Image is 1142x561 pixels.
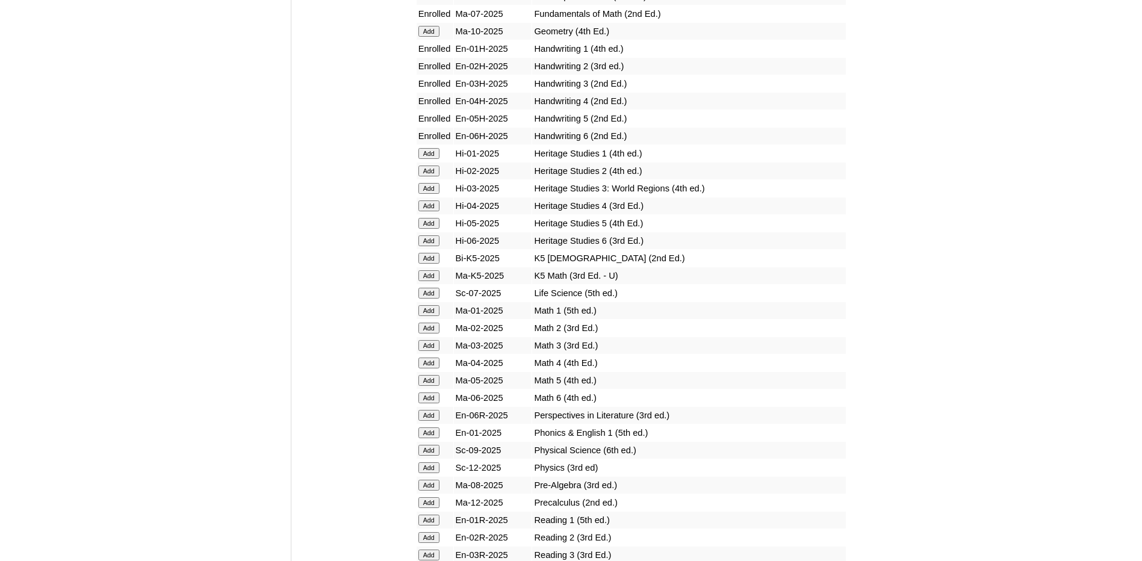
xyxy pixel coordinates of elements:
td: Enrolled [417,58,453,75]
td: Math 5 (4th ed.) [532,372,845,389]
td: Handwriting 2 (3rd ed.) [532,58,845,75]
td: Ma-10-2025 [454,23,532,40]
td: Hi-02-2025 [454,163,532,179]
td: Math 1 (5th ed.) [532,302,845,319]
td: Heritage Studies 6 (3rd Ed.) [532,232,845,249]
td: Ma-07-2025 [454,5,532,22]
input: Add [418,550,439,560]
input: Add [418,358,439,368]
td: Enrolled [417,40,453,57]
td: En-04H-2025 [454,93,532,110]
td: En-06H-2025 [454,128,532,144]
td: Enrolled [417,93,453,110]
td: Physics (3rd ed) [532,459,845,476]
input: Add [418,270,439,281]
td: Enrolled [417,128,453,144]
td: Ma-04-2025 [454,355,532,371]
input: Add [418,480,439,491]
td: Geometry (4th Ed.) [532,23,845,40]
input: Add [418,375,439,386]
td: En-01-2025 [454,424,532,441]
td: Ma-05-2025 [454,372,532,389]
input: Add [418,218,439,229]
input: Add [418,288,439,299]
td: Hi-05-2025 [454,215,532,232]
td: Ma-03-2025 [454,337,532,354]
td: En-06R-2025 [454,407,532,424]
input: Add [418,515,439,525]
input: Add [418,497,439,508]
td: Handwriting 6 (2nd Ed.) [532,128,845,144]
td: Reading 2 (3rd Ed.) [532,529,845,546]
td: En-05H-2025 [454,110,532,127]
td: Bi-K5-2025 [454,250,532,267]
td: Sc-07-2025 [454,285,532,302]
td: Heritage Studies 2 (4th ed.) [532,163,845,179]
td: Enrolled [417,110,453,127]
td: Enrolled [417,5,453,22]
td: Math 4 (4th Ed.) [532,355,845,371]
td: Hi-03-2025 [454,180,532,197]
td: En-01R-2025 [454,512,532,528]
input: Add [418,166,439,176]
td: Phonics & English 1 (5th ed.) [532,424,845,441]
td: En-01H-2025 [454,40,532,57]
td: Heritage Studies 1 (4th ed.) [532,145,845,162]
td: En-02R-2025 [454,529,532,546]
td: Hi-01-2025 [454,145,532,162]
td: Sc-12-2025 [454,459,532,476]
td: K5 Math (3rd Ed. - U) [532,267,845,284]
td: Math 6 (4th ed.) [532,389,845,406]
td: Reading 1 (5th ed.) [532,512,845,528]
td: Ma-08-2025 [454,477,532,494]
td: Heritage Studies 5 (4th Ed.) [532,215,845,232]
td: Heritage Studies 3: World Regions (4th ed.) [532,180,845,197]
td: Fundamentals of Math (2nd Ed.) [532,5,845,22]
input: Add [418,392,439,403]
td: Math 3 (3rd Ed.) [532,337,845,354]
td: Heritage Studies 4 (3rd Ed.) [532,197,845,214]
input: Add [418,235,439,246]
input: Add [418,323,439,333]
td: Physical Science (6th ed.) [532,442,845,459]
td: Hi-04-2025 [454,197,532,214]
td: Handwriting 1 (4th ed.) [532,40,845,57]
input: Add [418,200,439,211]
input: Add [418,427,439,438]
td: En-03H-2025 [454,75,532,92]
input: Add [418,445,439,456]
td: Ma-K5-2025 [454,267,532,284]
input: Add [418,462,439,473]
td: Handwriting 4 (2nd Ed.) [532,93,845,110]
td: Ma-01-2025 [454,302,532,319]
td: Sc-09-2025 [454,442,532,459]
td: Handwriting 3 (2nd Ed.) [532,75,845,92]
td: K5 [DEMOGRAPHIC_DATA] (2nd Ed.) [532,250,845,267]
input: Add [418,340,439,351]
input: Add [418,148,439,159]
td: Hi-06-2025 [454,232,532,249]
input: Add [418,305,439,316]
input: Add [418,410,439,421]
td: Life Science (5th ed.) [532,285,845,302]
td: Precalculus (2nd ed.) [532,494,845,511]
input: Add [418,183,439,194]
td: Perspectives in Literature (3rd ed.) [532,407,845,424]
td: Math 2 (3rd Ed.) [532,320,845,336]
td: Ma-06-2025 [454,389,532,406]
input: Add [418,253,439,264]
td: Pre-Algebra (3rd ed.) [532,477,845,494]
td: Enrolled [417,75,453,92]
td: Handwriting 5 (2nd Ed.) [532,110,845,127]
input: Add [418,532,439,543]
td: Ma-12-2025 [454,494,532,511]
td: Ma-02-2025 [454,320,532,336]
td: En-02H-2025 [454,58,532,75]
input: Add [418,26,439,37]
